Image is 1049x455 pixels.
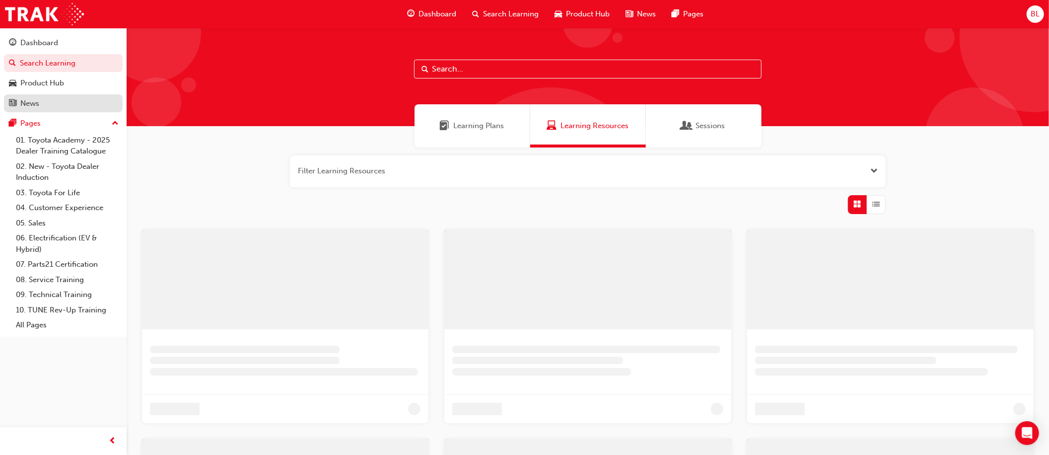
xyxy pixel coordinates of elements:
span: news-icon [626,8,633,20]
span: Learning Resources [560,120,629,132]
a: 10. TUNE Rev-Up Training [12,303,123,318]
span: Learning Plans [454,120,504,132]
button: DashboardSearch LearningProduct HubNews [4,32,123,114]
span: Search Learning [483,8,539,20]
div: Pages [20,118,41,129]
span: up-icon [112,117,119,130]
a: pages-iconPages [664,4,711,24]
div: Dashboard [20,37,58,49]
span: List [873,199,880,210]
a: guage-iconDashboard [399,4,464,24]
a: news-iconNews [618,4,664,24]
img: Trak [5,3,84,25]
span: pages-icon [672,8,679,20]
span: news-icon [9,99,16,108]
a: Dashboard [4,34,123,52]
a: 04. Customer Experience [12,200,123,216]
a: 07. Parts21 Certification [12,257,123,272]
button: Open the filter [870,165,878,177]
span: Sessions [696,120,725,132]
a: 02. New - Toyota Dealer Induction [12,159,123,185]
a: All Pages [12,317,123,333]
span: Learning Plans [440,120,450,132]
span: Pages [683,8,703,20]
a: 01. Toyota Academy - 2025 Dealer Training Catalogue [12,133,123,159]
a: Learning PlansLearning Plans [415,104,530,148]
span: guage-icon [407,8,415,20]
a: Learning ResourcesLearning Resources [530,104,646,148]
a: car-iconProduct Hub [547,4,618,24]
a: 09. Technical Training [12,287,123,303]
a: SessionsSessions [646,104,762,148]
a: Product Hub [4,74,123,92]
span: search-icon [472,8,479,20]
span: Dashboard [419,8,456,20]
span: Grid [854,199,861,210]
span: Product Hub [566,8,610,20]
span: car-icon [9,79,16,88]
a: News [4,94,123,113]
span: Search [421,64,428,75]
input: Search... [414,60,762,78]
span: BL [1031,8,1040,20]
span: prev-icon [109,435,117,448]
button: Pages [4,114,123,133]
span: pages-icon [9,119,16,128]
a: search-iconSearch Learning [464,4,547,24]
a: Search Learning [4,54,123,73]
a: 05. Sales [12,216,123,231]
button: BL [1027,5,1044,23]
div: Product Hub [20,77,64,89]
span: guage-icon [9,39,16,48]
span: News [637,8,656,20]
div: News [20,98,39,109]
span: Sessions [682,120,692,132]
span: search-icon [9,59,16,68]
span: Learning Resources [547,120,557,132]
a: 03. Toyota For Life [12,185,123,201]
span: car-icon [555,8,562,20]
a: 08. Service Training [12,272,123,288]
div: Open Intercom Messenger [1015,421,1039,445]
a: 06. Electrification (EV & Hybrid) [12,230,123,257]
